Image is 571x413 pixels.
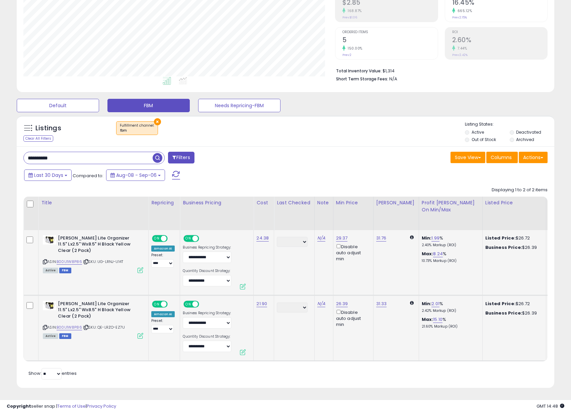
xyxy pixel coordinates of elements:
h2: 5 [342,36,438,45]
label: Archived [516,137,534,142]
div: Displaying 1 to 2 of 2 items [492,187,548,193]
small: 7.44% [455,46,467,51]
span: Show: entries [28,370,77,376]
div: Profit [PERSON_NAME] on Min/Max [422,199,480,213]
button: Filters [168,152,194,163]
div: Listed Price [485,199,543,206]
span: ON [153,235,161,241]
b: Business Price: [485,244,522,251]
li: $1,314 [336,66,543,74]
div: Cost [256,199,271,206]
b: [PERSON_NAME] Lite Organizer 11.5" Lx2.5" Wx8.5" H Black Yellow Clear (2 Pack) [58,235,139,256]
b: Short Term Storage Fees: [336,76,388,82]
b: Max: [422,251,433,257]
h2: 2.60% [452,36,548,45]
button: × [154,118,161,125]
b: Min: [422,300,432,307]
span: FBM [59,268,71,273]
span: OFF [167,301,177,307]
img: 41CG235WtCL._SL40_.jpg [43,235,56,245]
div: Disable auto adjust min [336,308,368,328]
a: 31.33 [376,300,387,307]
div: $26.39 [485,310,541,316]
span: OFF [198,301,209,307]
div: Repricing [151,199,177,206]
label: Active [472,129,484,135]
small: Prev: 2.42% [452,53,468,57]
div: Disable auto adjust min [336,243,368,262]
button: Actions [519,152,548,163]
div: Amazon AI [151,246,175,252]
a: 26.39 [336,300,348,307]
div: seller snap | | [7,403,116,410]
span: Aug-08 - Sep-06 [116,172,157,179]
a: 29.37 [336,235,348,242]
div: Amazon AI [151,311,175,317]
span: N/A [389,76,397,82]
span: | SKU: QE-LRZO-EZ7U [83,325,125,330]
b: Listed Price: [485,235,516,241]
div: Title [41,199,146,206]
a: 24.38 [256,235,269,242]
a: 31.76 [376,235,387,242]
span: | SKU: UG-LRNJ-U14T [83,259,123,264]
strong: Copyright [7,403,31,409]
small: Prev: $1.06 [342,15,357,19]
div: Last Checked [277,199,312,206]
label: Quantity Discount Strategy: [183,269,231,273]
label: Out of Stock [472,137,496,142]
span: ON [184,235,193,241]
button: Last 30 Days [24,169,72,181]
div: Preset: [151,253,175,268]
div: % [422,235,477,248]
div: % [422,317,477,329]
span: All listings currently available for purchase on Amazon [43,333,58,339]
a: 15.10 [433,316,442,323]
p: 21.60% Markup (ROI) [422,324,477,329]
a: B00U1W8P86 [57,259,82,265]
span: ON [153,301,161,307]
span: FBM [59,333,71,339]
b: Min: [422,235,432,241]
button: Default [17,99,99,112]
div: Preset: [151,319,175,334]
button: Save View [451,152,485,163]
span: OFF [167,235,177,241]
small: 665.12% [455,8,472,13]
div: % [422,251,477,263]
div: Clear All Filters [23,135,53,142]
div: Note [317,199,330,206]
div: fbm [120,128,154,133]
button: Aug-08 - Sep-06 [106,169,165,181]
span: Columns [491,154,512,161]
label: Deactivated [516,129,541,135]
a: N/A [317,235,325,242]
span: Last 30 Days [34,172,63,179]
label: Quantity Discount Strategy: [183,334,231,339]
i: Calculated using Dynamic Max Price. [410,235,414,239]
a: 2.01 [431,300,439,307]
b: Total Inventory Value: [336,68,382,74]
div: ASIN: [43,301,143,338]
th: The percentage added to the cost of goods (COGS) that forms the calculator for Min & Max prices. [419,197,482,230]
h5: Listings [35,124,61,133]
b: Listed Price: [485,300,516,307]
small: 150.00% [345,46,362,51]
span: 2025-10-7 14:48 GMT [537,403,564,409]
b: Max: [422,316,433,323]
span: ON [184,301,193,307]
div: [PERSON_NAME] [376,199,416,206]
button: Needs Repricing-FBM [198,99,280,112]
a: B00U1W8P86 [57,325,82,330]
label: Business Repricing Strategy: [183,245,231,250]
a: 1.99 [431,235,439,242]
p: 2.40% Markup (ROI) [422,243,477,248]
small: Prev: 2 [342,53,351,57]
p: 2.42% Markup (ROI) [422,308,477,313]
button: Columns [486,152,518,163]
span: OFF [198,235,209,241]
a: Terms of Use [57,403,86,409]
div: Min Price [336,199,371,206]
div: ASIN: [43,235,143,272]
small: Prev: 2.15% [452,15,467,19]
